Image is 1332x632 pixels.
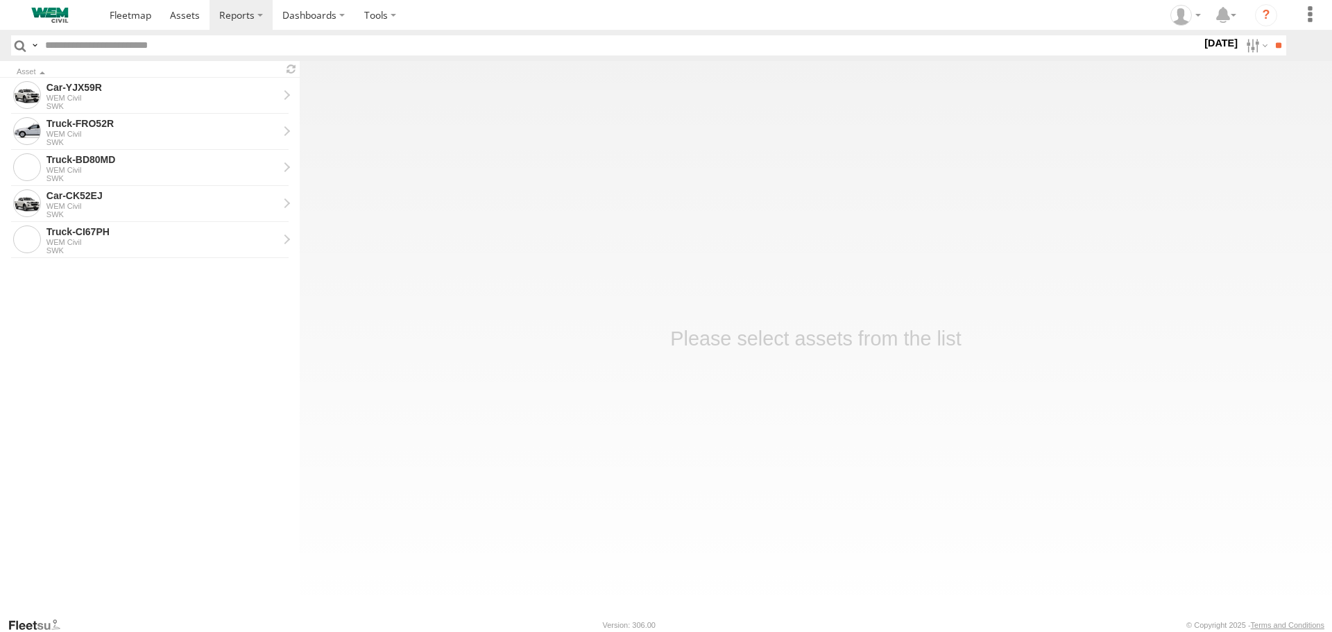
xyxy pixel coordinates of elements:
[1202,35,1240,51] label: [DATE]
[29,35,40,55] label: Search Query
[46,166,278,174] div: WEM Civil
[46,130,278,138] div: WEM Civil
[46,210,278,219] div: SWK
[283,62,300,76] span: Refresh
[46,238,278,246] div: WEM Civil
[603,621,656,629] div: Version: 306.00
[46,94,278,102] div: WEM Civil
[46,138,278,146] div: SWK
[1186,621,1324,629] div: © Copyright 2025 -
[46,117,278,130] div: Truck-FRO52R - View Asset History
[46,174,278,182] div: SWK
[46,102,278,110] div: SWK
[1255,4,1277,26] i: ?
[1240,35,1270,55] label: Search Filter Options
[17,69,277,76] div: Click to Sort
[1251,621,1324,629] a: Terms and Conditions
[46,153,278,166] div: Truck-BD80MD - View Asset History
[14,8,86,23] img: WEMCivilLogo.svg
[46,189,278,202] div: Car-CK52EJ - View Asset History
[46,202,278,210] div: WEM Civil
[1165,5,1206,26] div: Kevin Webb
[46,81,278,94] div: Car-YJX59R - View Asset History
[46,225,278,238] div: Truck-CI67PH - View Asset History
[8,618,71,632] a: Visit our Website
[46,246,278,255] div: SWK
